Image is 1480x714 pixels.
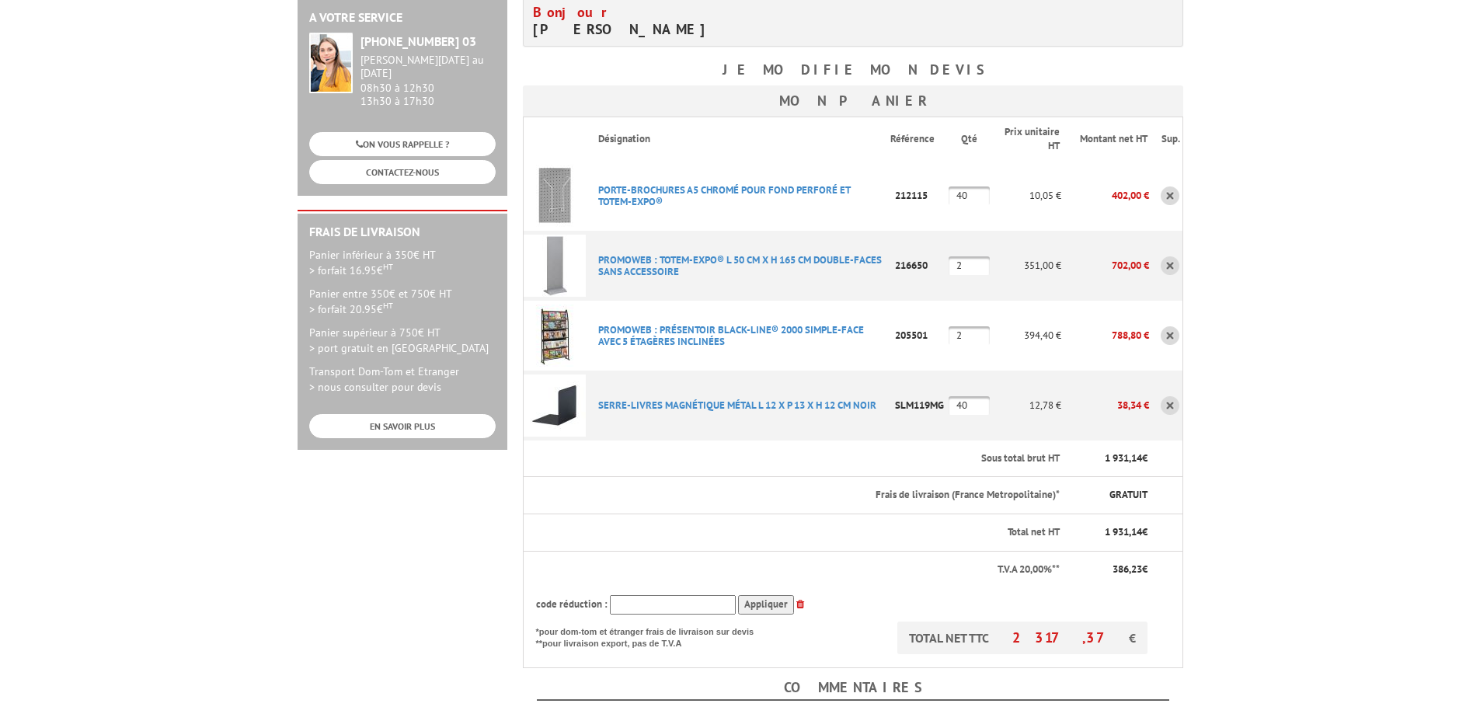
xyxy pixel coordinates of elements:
[890,132,947,147] p: Référence
[1002,125,1060,154] p: Prix unitaire HT
[533,4,841,38] h4: [PERSON_NAME]
[1109,488,1147,501] span: GRATUIT
[990,392,1062,419] p: 12,78 €
[890,182,949,209] p: 212115
[536,597,608,611] span: code réduction :
[309,341,489,355] span: > port gratuit en [GEOGRAPHIC_DATA]
[383,300,393,311] sup: HT
[890,252,949,279] p: 216650
[309,160,496,184] a: CONTACTEZ-NOUS
[524,305,586,367] img: PROMOWEB : PRéSENTOIR BLACK-LINE® 2000 SIMPLE-FACE AVEC 5 éTAGèRES INCLINéES
[949,117,990,161] th: Qté
[309,263,393,277] span: > forfait 16.95€
[897,622,1147,654] p: TOTAL NET TTC €
[598,183,850,208] a: PORTE-BROCHURES A5 CHROMé POUR FOND PERFORé ET TOTEM-EXPO®
[309,286,496,317] p: Panier entre 350€ et 750€ HT
[524,165,586,227] img: PORTE-BROCHURES A5 CHROMé POUR FOND PERFORé ET TOTEM-EXPO®
[383,261,393,272] sup: HT
[738,595,794,615] input: Appliquer
[524,235,586,297] img: PROMOWEB : TOTEM-EXPO® L 50 CM X H 165 CM DOUBLE-FACES SANS ACCESSOIRE
[990,252,1062,279] p: 351,00 €
[598,253,882,278] a: PROMOWEB : TOTEM-EXPO® L 50 CM X H 165 CM DOUBLE-FACES SANS ACCESSOIRE
[536,622,769,650] p: *pour dom-tom et étranger frais de livraison sur devis **pour livraison export, pas de T.V.A
[1105,525,1142,538] span: 1 931,14
[309,364,496,395] p: Transport Dom-Tom et Etranger
[309,33,353,93] img: widget-service.jpg
[309,325,496,356] p: Panier supérieur à 750€ HT
[1105,451,1142,465] span: 1 931,14
[360,54,496,80] div: [PERSON_NAME][DATE] au [DATE]
[360,54,496,107] div: 08h30 à 12h30 13h30 à 17h30
[890,322,949,349] p: 205501
[309,302,393,316] span: > forfait 20.95€
[1061,252,1149,279] p: 702,00 €
[990,182,1062,209] p: 10,05 €
[890,392,949,419] p: SLM119MG
[309,225,496,239] h2: Frais de Livraison
[1074,562,1147,577] p: €
[309,247,496,278] p: Panier inférieur à 350€ HT
[1074,451,1147,466] p: €
[523,85,1183,117] h3: Mon panier
[598,399,876,412] a: SERRE-LIVRES MAGNéTIQUE MéTAL L 12 X P 13 X H 12 CM NOIR
[1012,629,1129,646] span: 2 317,37
[586,117,890,161] th: Désignation
[537,676,1169,701] h4: Commentaires
[990,322,1062,349] p: 394,40 €
[723,61,984,78] b: Je modifie mon devis
[598,323,864,348] a: PROMOWEB : PRéSENTOIR BLACK-LINE® 2000 SIMPLE-FACE AVEC 5 éTAGèRES INCLINéES
[1074,132,1147,147] p: Montant net HT
[1061,182,1149,209] p: 402,00 €
[309,380,441,394] span: > nous consulter pour devis
[586,441,1062,477] th: Sous total brut HT
[536,525,1060,540] p: Total net HT
[1061,392,1149,419] p: 38,34 €
[309,132,496,156] a: ON VOUS RAPPELLE ?
[309,11,496,25] h2: A votre service
[309,414,496,438] a: EN SAVOIR PLUS
[598,488,1060,503] p: Frais de livraison (France Metropolitaine)*
[1074,525,1147,540] p: €
[360,33,476,49] strong: [PHONE_NUMBER] 03
[524,374,586,437] img: SERRE-LIVRES MAGNéTIQUE MéTAL L 12 X P 13 X H 12 CM NOIR
[1113,562,1142,576] span: 386,23
[1149,117,1182,161] th: Sup.
[533,3,615,21] span: Bonjour
[1061,322,1149,349] p: 788,80 €
[536,562,1060,577] p: T.V.A 20,00%**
